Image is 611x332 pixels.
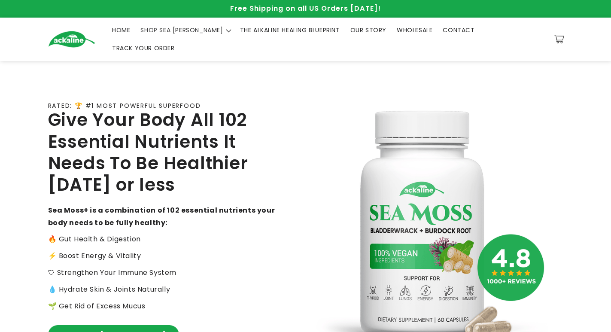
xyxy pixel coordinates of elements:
h2: Give Your Body All 102 Essential Nutrients It Needs To Be Healthier [DATE] or less [48,109,276,196]
a: HOME [107,21,135,39]
p: 🔥 Gut Health & Digestion [48,233,276,246]
span: THE ALKALINE HEALING BLUEPRINT [240,26,340,34]
span: SHOP SEA [PERSON_NAME] [140,26,223,34]
p: 🌱 Get Rid of Excess Mucus [48,300,276,313]
span: TRACK YOUR ORDER [112,44,175,52]
span: WHOLESALE [397,26,432,34]
strong: Sea Moss+ is a combination of 102 essential nutrients your body needs to be fully healthy: [48,205,275,228]
p: RATED: 🏆 #1 MOST POWERFUL SUPERFOOD [48,102,201,110]
a: WHOLESALE [392,21,438,39]
a: CONTACT [438,21,480,39]
img: Ackaline [48,31,95,48]
a: OUR STORY [345,21,392,39]
p: ⚡️ Boost Energy & Vitality [48,250,276,262]
span: CONTACT [443,26,474,34]
p: 💧 Hydrate Skin & Joints Naturally [48,283,276,296]
a: TRACK YOUR ORDER [107,39,180,57]
span: HOME [112,26,130,34]
a: THE ALKALINE HEALING BLUEPRINT [235,21,345,39]
span: Free Shipping on all US Orders [DATE]! [230,3,381,13]
summary: SHOP SEA [PERSON_NAME] [135,21,234,39]
span: OUR STORY [350,26,386,34]
p: 🛡 Strengthen Your Immune System [48,267,276,279]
